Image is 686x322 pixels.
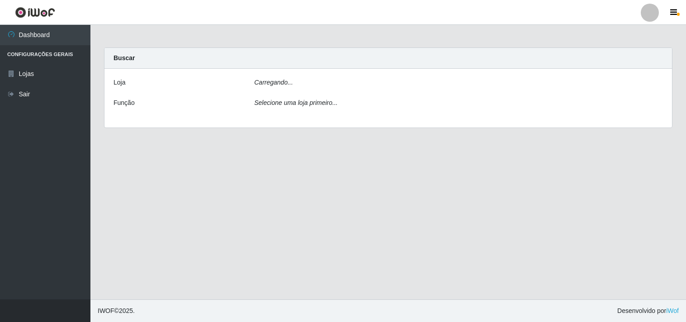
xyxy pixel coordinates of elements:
[114,78,125,87] label: Loja
[98,307,114,314] span: IWOF
[254,99,337,106] i: Selecione uma loja primeiro...
[114,54,135,62] strong: Buscar
[15,7,55,18] img: CoreUI Logo
[666,307,679,314] a: iWof
[617,306,679,316] span: Desenvolvido por
[98,306,135,316] span: © 2025 .
[114,98,135,108] label: Função
[254,79,293,86] i: Carregando...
